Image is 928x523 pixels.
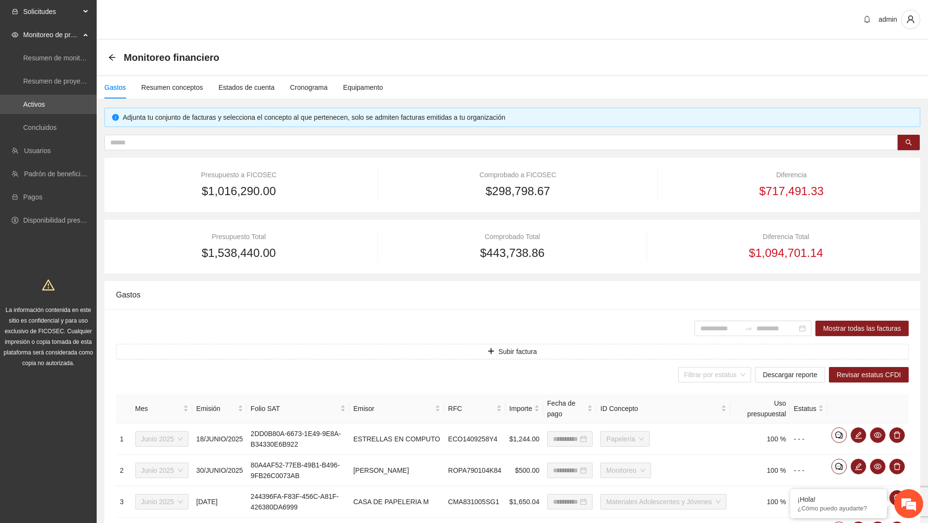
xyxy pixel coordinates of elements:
span: eye [870,431,885,439]
td: $1,244.00 [506,424,543,455]
button: plusSubir factura [116,344,909,359]
span: $717,491.33 [759,182,824,200]
button: comment [831,427,847,443]
td: 100 % [730,455,790,486]
span: Folio SAT [251,403,338,414]
span: Estamos en línea. [56,129,133,226]
span: delete [890,431,904,439]
a: Pagos [23,193,43,201]
a: Activos [23,100,45,108]
div: Adjunta tu conjunto de facturas y selecciona el concepto al que pertenecen, solo se admiten factu... [123,112,913,123]
td: ROPA790104K84 [444,455,506,486]
span: eye [12,31,18,38]
td: 244396FA-F83F-456C-A81F-426380DA6999 [247,486,349,518]
button: eye [870,427,885,443]
th: Estatus [790,394,827,424]
th: Fecha de pago [543,394,596,424]
button: Mostrar todas las facturas [815,321,909,336]
button: Revisar estatus CFDI [829,367,909,382]
span: comment [832,431,846,439]
td: CMA831005SG1 [444,486,506,518]
span: bell [860,15,874,23]
div: Equipamento [343,82,383,93]
span: Mostrar todas las facturas [823,323,901,334]
th: Uso presupuestal [730,394,790,424]
td: 2DD0B80A-6673-1E49-9E8A-B34330E6B922 [247,424,349,455]
th: Folio SAT [247,394,349,424]
div: Comprobado a FICOSEC [394,170,641,180]
div: Diferencia [674,170,909,180]
span: Descargar reporte [763,369,817,380]
span: warning [42,279,55,291]
span: Materiales Adolescentes y Jóvenes [606,495,721,509]
div: Back [108,54,116,62]
td: 18/JUNIO/2025 [192,424,247,455]
textarea: Escriba su mensaje y pulse “Intro” [5,264,184,297]
a: Disponibilidad presupuestal [23,216,106,224]
span: Emisor [353,403,433,414]
span: search [905,139,912,147]
span: arrow-left [108,54,116,61]
span: Papelería [606,432,644,446]
span: $1,538,440.00 [202,244,275,262]
button: eye [870,459,885,474]
div: Resumen conceptos [141,82,203,93]
button: user [901,10,920,29]
td: [PERSON_NAME] [349,455,444,486]
span: Monitoreo financiero [124,50,219,65]
span: Estatus [794,403,816,414]
div: Gastos [116,281,909,309]
div: Presupuesto a FICOSEC [116,170,362,180]
div: Gastos [104,82,126,93]
div: Chatee con nosotros ahora [50,49,162,62]
span: comment [832,463,846,470]
th: Emisor [349,394,444,424]
span: RFC [448,403,494,414]
td: 1 [116,424,131,455]
span: Solicitudes [23,2,80,21]
button: delete [889,459,905,474]
p: ¿Cómo puedo ayudarte? [797,505,880,512]
div: Comprobado Total [394,231,630,242]
a: Padrón de beneficiarios [24,170,95,178]
button: delete [889,427,905,443]
td: $1,650.04 [506,486,543,518]
span: Mes [135,403,182,414]
th: Emisión [192,394,247,424]
span: Subir factura [498,346,536,357]
td: - - - [790,455,827,486]
span: Revisar estatus CFDI [837,369,901,380]
span: La información contenida en este sitio es confidencial y para uso exclusivo de FICOSEC. Cualquier... [4,307,93,367]
td: [DATE] [192,486,247,518]
span: $1,094,701.14 [749,244,823,262]
td: ECO1409258Y4 [444,424,506,455]
div: Minimizar ventana de chat en vivo [159,5,182,28]
span: eye [870,463,885,470]
span: Junio 2025 [141,463,183,478]
span: user [901,15,920,24]
span: $298,798.67 [486,182,550,200]
th: Importe [506,394,543,424]
span: $1,016,290.00 [202,182,275,200]
button: search [898,135,920,150]
span: edit [851,431,866,439]
button: comment [831,459,847,474]
td: 3 [116,486,131,518]
span: delete [890,463,904,470]
td: 2 [116,455,131,486]
span: Emisión [196,403,236,414]
span: admin [879,15,897,23]
span: plus [488,348,494,355]
div: Estados de cuenta [218,82,275,93]
td: 80A4AF52-77EB-49B1-B496-9FB26C0073AB [247,455,349,486]
th: RFC [444,394,506,424]
td: 30/JUNIO/2025 [192,455,247,486]
span: swap-right [745,325,753,332]
td: $500.00 [506,455,543,486]
button: delete [889,490,905,506]
button: Descargar reporte [755,367,825,382]
span: to [745,325,753,332]
div: Diferencia Total [663,231,909,242]
span: ID Concepto [600,403,719,414]
button: edit [851,459,866,474]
